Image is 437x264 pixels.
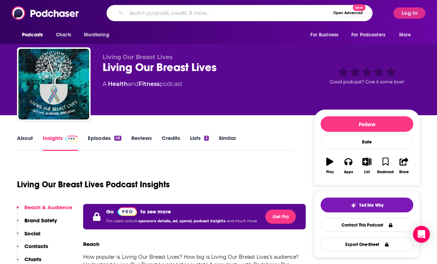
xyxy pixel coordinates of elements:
[117,207,137,216] img: Podchaser Pro
[219,135,236,151] a: Similar
[106,208,114,215] p: Go
[377,170,394,174] div: Bookmark
[358,153,376,178] button: List
[12,6,80,20] img: Podchaser - Follow, Share and Rate Podcasts
[321,135,413,149] div: Rate
[376,153,395,178] button: Bookmark
[359,203,384,208] span: Tell Me Why
[351,203,356,208] img: tell me why sparkle
[314,54,420,98] div: Good podcast? Give it some love!
[321,218,413,232] a: Contact This Podcast
[108,81,128,87] a: Health
[17,135,33,151] a: About
[321,116,413,132] button: Follow
[24,217,57,224] p: Brand Safety
[330,79,404,84] span: Good podcast? Give it some love!
[351,30,385,40] span: For Podcasters
[162,135,180,151] a: Credits
[56,30,71,40] span: Charts
[43,135,78,151] a: InsightsPodchaser Pro
[128,81,139,87] span: and
[321,237,413,251] button: Export One-Sheet
[117,207,137,216] a: Pro website
[139,81,160,87] a: Fitness
[88,135,121,151] a: Episodes48
[17,179,170,190] h1: Living Our Breast Lives Podcast Insights
[344,170,353,174] div: Apps
[190,135,208,151] a: Lists2
[310,30,338,40] span: For Business
[364,170,370,174] div: List
[353,4,366,11] span: New
[17,204,72,217] button: Reach & Audience
[84,30,109,40] span: Monitoring
[393,7,425,19] button: Log In
[321,198,413,212] button: tell me why sparkleTell Me Why
[17,217,57,230] button: Brand Safety
[347,28,396,42] button: open menu
[24,230,40,237] p: Social
[17,28,52,42] button: open menu
[24,256,41,263] p: Charts
[395,153,413,178] button: Share
[333,11,363,15] span: Open Advanced
[321,153,339,178] button: Play
[24,204,72,211] p: Reach & Audience
[265,210,296,224] button: Get Pro
[305,28,347,42] button: open menu
[65,136,78,141] img: Podchaser Pro
[413,226,430,243] div: Open Intercom Messenger
[399,170,409,174] div: Share
[138,219,227,223] span: sponsors details, ad. spend, podcast insights
[106,216,258,227] p: Pro users unlock and much more.
[103,80,182,88] div: A podcast
[330,9,366,17] button: Open AdvancedNew
[107,5,373,21] div: Search podcasts, credits, & more...
[103,54,173,60] span: Living Our Breast Lives
[22,30,43,40] span: Podcasts
[51,28,75,42] a: Charts
[114,136,121,141] div: 48
[83,241,99,247] h3: Reach
[18,49,89,119] img: Living Our Breast Lives
[399,30,411,40] span: More
[140,208,171,215] p: to see more
[339,153,357,178] button: Apps
[17,230,40,243] button: Social
[126,7,330,19] input: Search podcasts, credits, & more...
[131,135,152,151] a: Reviews
[394,28,420,42] button: open menu
[326,170,334,174] div: Play
[17,243,48,256] button: Contacts
[204,136,208,141] div: 2
[24,243,48,250] p: Contacts
[79,28,118,42] button: open menu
